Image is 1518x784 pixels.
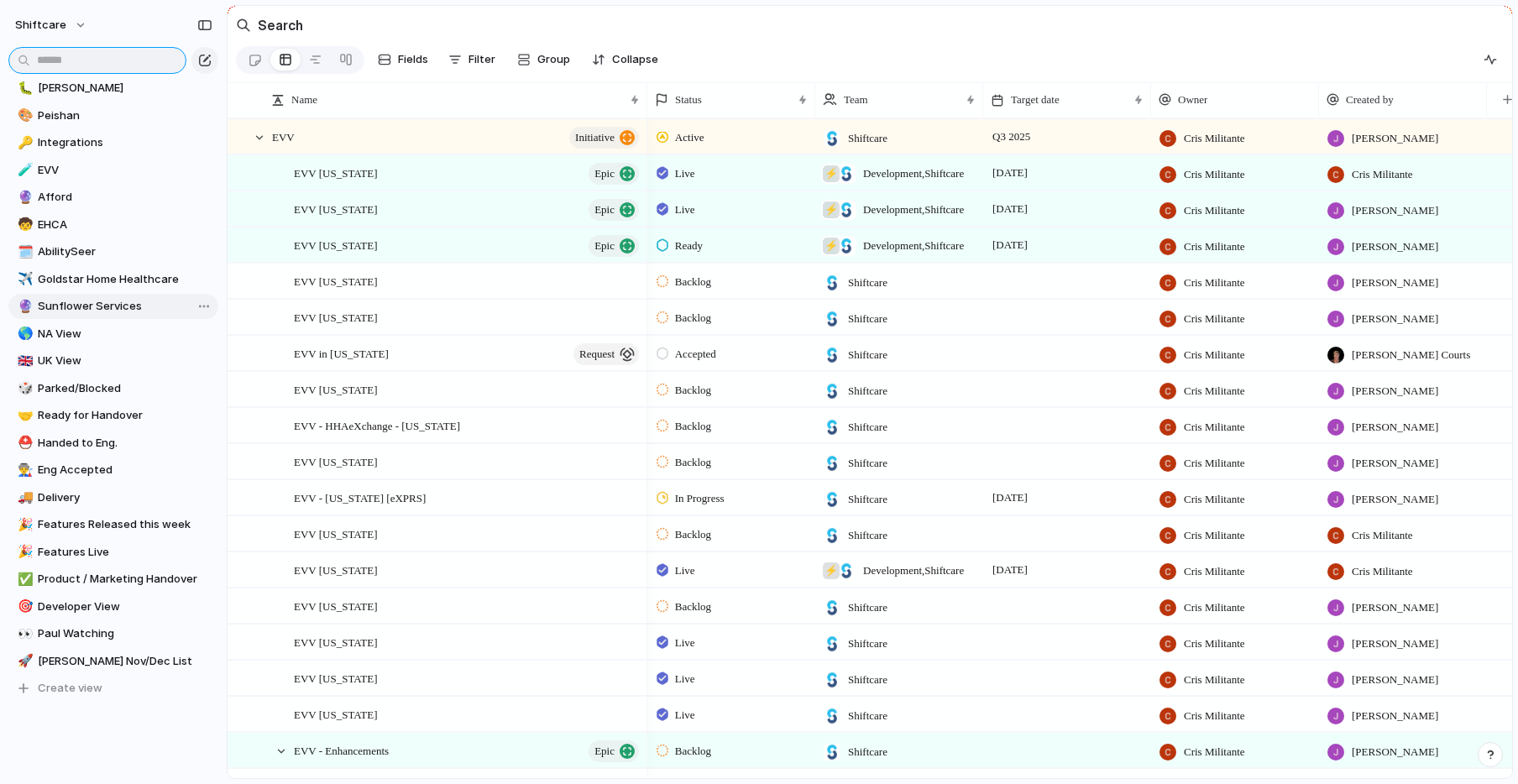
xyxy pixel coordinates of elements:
button: 🐛 [15,80,32,97]
span: Live [675,635,695,651]
div: ⚡ [823,201,840,218]
span: EVV [US_STATE] [294,163,377,182]
span: Owner [1178,91,1207,108]
span: [PERSON_NAME] [1352,130,1438,147]
a: 🧒EHCA [8,212,218,238]
span: Development , Shiftcare [863,562,964,579]
span: [PERSON_NAME] [1352,419,1438,436]
div: 🌎NA View [8,321,218,347]
span: Ready for Handover [38,407,212,424]
button: 🧒 [15,217,32,233]
div: 🚚 [18,488,29,507]
span: Status [675,91,702,108]
div: 🧪 [18,160,29,180]
span: EVV [US_STATE] [294,307,377,327]
span: Cris Militante [1184,166,1245,183]
span: Name [291,91,317,108]
div: ⛑️Handed to Eng. [8,431,218,456]
button: 🚀 [15,653,32,670]
span: Peishan [38,107,212,124]
span: Cris Militante [1184,708,1245,724]
button: Epic [589,740,639,762]
button: 🎉 [15,516,32,533]
span: [PERSON_NAME] [1352,238,1438,255]
span: EVV [US_STATE] [294,596,377,615]
div: 🐛 [18,79,29,98]
span: Shiftcare [848,599,887,616]
span: Backlog [675,743,711,760]
span: Shiftcare [848,383,887,400]
span: Shiftcare [848,744,887,760]
div: 🎉Features Live [8,540,218,565]
span: Live [675,201,695,218]
span: [DATE] [988,560,1032,580]
span: Cris Militante [1184,672,1245,688]
span: Created by [1346,91,1394,108]
span: [PERSON_NAME] [1352,455,1438,472]
span: Handed to Eng. [38,435,212,452]
span: Features Live [38,544,212,561]
span: Q3 2025 [988,127,1034,147]
span: EVV [US_STATE] [294,560,377,579]
button: 🤝 [15,407,32,424]
span: EVV [272,127,295,146]
span: [PERSON_NAME] [1352,635,1438,652]
span: Cris Militante [1184,455,1245,472]
span: Epic [594,198,615,222]
span: Cris Militante [1352,563,1413,580]
button: 🗓️ [15,243,32,260]
span: Eng Accepted [38,462,212,478]
span: [PERSON_NAME] [1352,744,1438,760]
span: [PERSON_NAME] [38,80,212,97]
span: Cris Militante [1184,274,1245,291]
span: EVV [US_STATE] [294,704,377,724]
button: request [573,343,639,365]
span: Backlog [675,454,711,471]
button: Epic [589,163,639,185]
span: Group [537,51,570,68]
a: 🤝Ready for Handover [8,403,218,428]
span: EVV [US_STATE] [294,379,377,399]
span: EVV [US_STATE] [294,524,377,543]
button: ✅ [15,571,32,588]
span: Features Released this week [38,516,212,533]
span: Epic [594,740,615,763]
div: 🗓️AbilitySeer [8,239,218,264]
span: Shiftcare [848,491,887,508]
span: Cris Militante [1184,419,1245,436]
button: 🇬🇧 [15,353,32,369]
span: Cris Militante [1184,563,1245,580]
span: Cris Militante [1352,166,1413,183]
button: Epic [589,235,639,257]
span: Shiftcare [848,347,887,363]
span: Shiftcare [848,635,887,652]
span: Delivery [38,489,212,506]
span: Cris Militante [1352,527,1413,544]
span: Epic [594,162,615,186]
button: Filter [442,46,502,73]
span: Paul Watching [38,625,212,642]
div: 👨‍🏭 [18,461,29,480]
span: shiftcare [15,17,66,34]
button: 🔮 [15,189,32,206]
button: 🔮 [15,298,32,315]
span: Live [675,707,695,724]
div: 🧒 [18,215,29,234]
span: Shiftcare [848,672,887,688]
span: [PERSON_NAME] [1352,383,1438,400]
button: 🌎 [15,326,32,342]
div: 🗓️ [18,243,29,262]
span: Cris Militante [1184,238,1245,255]
span: EVV [US_STATE] [294,199,377,218]
span: Cris Militante [1184,599,1245,616]
span: Cris Militante [1184,635,1245,652]
button: Collapse [585,46,665,73]
span: In Progress [675,490,725,507]
span: EVV [US_STATE] [294,235,377,254]
div: 🎉 [18,515,29,535]
span: Cris Militante [1184,527,1245,544]
span: EVV [US_STATE] [294,668,377,687]
span: UK View [38,353,212,369]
